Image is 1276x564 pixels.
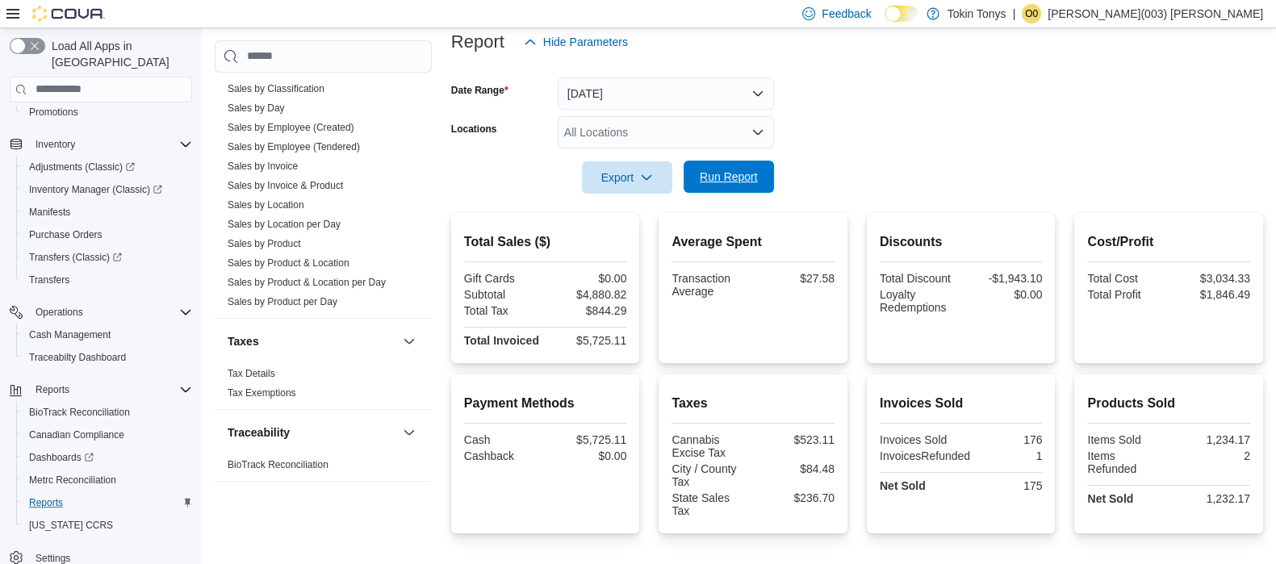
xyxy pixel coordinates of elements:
[451,123,497,136] label: Locations
[880,433,958,446] div: Invoices Sold
[1022,4,1041,23] div: Omar(003) Nunez
[228,276,386,289] span: Sales by Product & Location per Day
[549,334,627,347] div: $5,725.11
[16,201,199,224] button: Manifests
[756,272,835,285] div: $27.58
[45,38,192,70] span: Load All Apps in [GEOGRAPHIC_DATA]
[3,378,199,401] button: Reports
[228,386,296,399] span: Tax Exemptions
[228,368,275,379] a: Tax Details
[23,448,192,467] span: Dashboards
[228,141,360,152] a: Sales by Employee (Tendered)
[29,380,192,399] span: Reports
[29,228,102,241] span: Purchase Orders
[1087,433,1165,446] div: Items Sold
[1087,232,1250,252] h2: Cost/Profit
[885,6,918,23] input: Dark Mode
[1087,288,1165,301] div: Total Profit
[16,446,199,469] a: Dashboards
[29,380,76,399] button: Reports
[16,101,199,123] button: Promotions
[228,161,298,172] a: Sales by Invoice
[29,303,90,322] button: Operations
[964,433,1043,446] div: 176
[582,161,672,194] button: Export
[549,272,627,285] div: $0.00
[228,83,324,94] a: Sales by Classification
[558,77,774,110] button: [DATE]
[1087,492,1133,505] strong: Net Sold
[1087,449,1165,475] div: Items Refunded
[23,102,85,122] a: Promotions
[880,272,958,285] div: Total Discount
[880,394,1043,413] h2: Invoices Sold
[16,469,199,491] button: Metrc Reconciliation
[16,269,199,291] button: Transfers
[228,102,285,115] span: Sales by Day
[29,496,63,509] span: Reports
[549,288,627,301] div: $4,880.82
[464,232,627,252] h2: Total Sales ($)
[549,304,627,317] div: $844.29
[228,122,354,133] a: Sales by Employee (Created)
[751,126,764,139] button: Open list of options
[464,449,542,462] div: Cashback
[964,288,1043,301] div: $0.00
[23,325,117,345] a: Cash Management
[1048,4,1263,23] p: [PERSON_NAME](003) [PERSON_NAME]
[36,138,75,151] span: Inventory
[464,272,542,285] div: Gift Cards
[29,519,113,532] span: [US_STATE] CCRS
[228,257,349,269] span: Sales by Product & Location
[23,448,100,467] a: Dashboards
[228,199,304,211] a: Sales by Location
[29,161,135,173] span: Adjustments (Classic)
[228,333,396,349] button: Taxes
[29,135,192,154] span: Inventory
[36,306,83,319] span: Operations
[671,433,750,459] div: Cannabis Excise Tax
[29,274,69,286] span: Transfers
[228,218,341,231] span: Sales by Location per Day
[1087,394,1250,413] h2: Products Sold
[1013,4,1016,23] p: |
[228,458,328,471] span: BioTrack Reconciliation
[16,424,199,446] button: Canadian Compliance
[464,433,542,446] div: Cash
[464,394,627,413] h2: Payment Methods
[3,133,199,156] button: Inventory
[215,40,432,318] div: Sales
[517,26,634,58] button: Hide Parameters
[23,180,169,199] a: Inventory Manager (Classic)
[977,449,1042,462] div: 1
[822,6,871,22] span: Feedback
[228,424,396,441] button: Traceability
[32,6,105,22] img: Cova
[23,157,141,177] a: Adjustments (Classic)
[549,433,627,446] div: $5,725.11
[400,332,419,351] button: Taxes
[16,224,199,246] button: Purchase Orders
[23,157,192,177] span: Adjustments (Classic)
[23,102,192,122] span: Promotions
[29,183,162,196] span: Inventory Manager (Classic)
[29,428,124,441] span: Canadian Compliance
[964,272,1043,285] div: -$1,943.10
[23,493,69,512] a: Reports
[23,225,109,244] a: Purchase Orders
[700,169,758,185] span: Run Report
[29,206,70,219] span: Manifests
[880,479,926,492] strong: Net Sold
[228,367,275,380] span: Tax Details
[228,424,290,441] h3: Traceability
[1172,492,1250,505] div: 1,232.17
[23,325,192,345] span: Cash Management
[16,246,199,269] a: Transfers (Classic)
[671,491,750,517] div: State Sales Tax
[1172,272,1250,285] div: $3,034.33
[23,203,77,222] a: Manifests
[228,257,349,269] a: Sales by Product & Location
[16,156,199,178] a: Adjustments (Classic)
